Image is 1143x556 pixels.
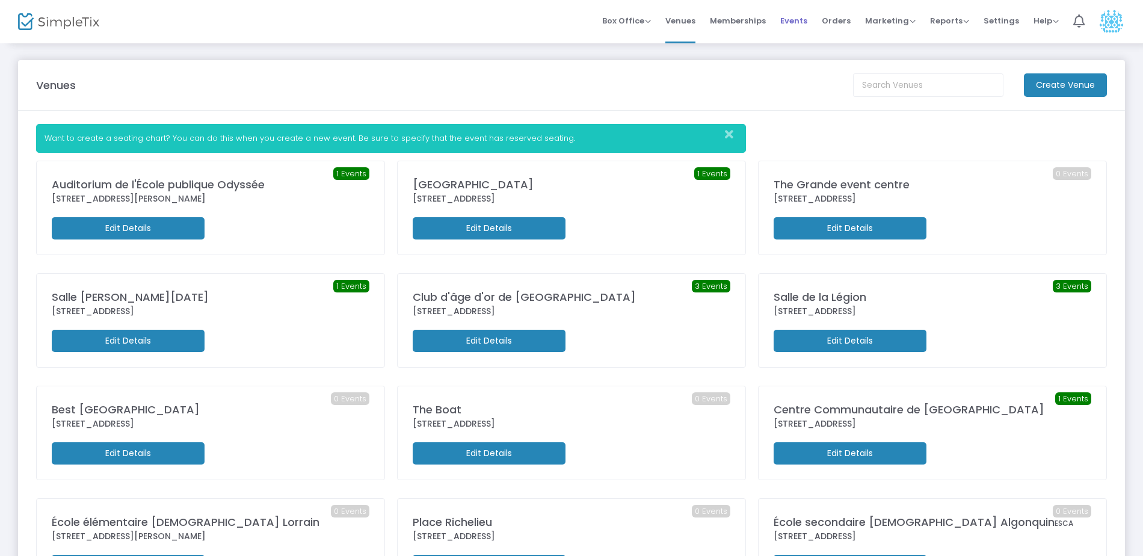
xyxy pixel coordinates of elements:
[333,167,369,181] span: 1 Events
[774,401,1091,418] div: Centre Communautaire de [GEOGRAPHIC_DATA]
[710,5,766,36] span: Memberships
[52,514,369,530] div: École élémentaire [DEMOGRAPHIC_DATA] Lorrain
[774,418,1091,430] div: [STREET_ADDRESS]
[331,392,369,406] span: 0 Events
[413,530,730,543] div: [STREET_ADDRESS]
[774,330,926,352] m-button: Edit Details
[1053,280,1091,293] span: 3 Events
[774,442,926,465] m-button: Edit Details
[52,530,369,543] div: [STREET_ADDRESS][PERSON_NAME]
[984,5,1019,36] span: Settings
[413,193,730,205] div: [STREET_ADDRESS]
[413,401,730,418] div: The Boat
[36,77,76,93] m-panel-title: Venues
[413,305,730,318] div: [STREET_ADDRESS]
[665,5,695,36] span: Venues
[774,305,1091,318] div: [STREET_ADDRESS]
[413,176,730,193] div: [GEOGRAPHIC_DATA]
[413,442,565,465] m-button: Edit Details
[774,176,1091,193] div: The Grande event centre
[774,289,1091,305] div: Salle de la Légion
[1053,505,1091,518] span: 0 Events
[1034,15,1059,26] span: Help
[52,176,369,193] div: Auditorium de l'École publique Odyssée
[413,330,565,352] m-button: Edit Details
[413,418,730,430] div: [STREET_ADDRESS]
[52,401,369,418] div: Best [GEOGRAPHIC_DATA]
[1055,518,1073,528] span: ESCA
[780,5,807,36] span: Events
[692,505,730,518] span: 0 Events
[1053,167,1091,181] span: 0 Events
[1024,73,1107,97] m-button: Create Venue
[413,217,565,239] m-button: Edit Details
[692,280,730,293] span: 3 Events
[52,418,369,430] div: [STREET_ADDRESS]
[774,193,1091,205] div: [STREET_ADDRESS]
[52,289,369,305] div: Salle [PERSON_NAME][DATE]
[853,73,1003,97] input: Search Venues
[331,505,369,518] span: 0 Events
[930,15,969,26] span: Reports
[413,514,730,530] div: Place Richelieu
[865,15,916,26] span: Marketing
[1055,392,1091,406] span: 1 Events
[822,5,851,36] span: Orders
[52,442,205,465] m-button: Edit Details
[52,330,205,352] m-button: Edit Details
[602,15,651,26] span: Box Office
[774,217,926,239] m-button: Edit Details
[52,193,369,205] div: [STREET_ADDRESS][PERSON_NAME]
[774,514,1091,530] div: École secondaire [DEMOGRAPHIC_DATA] Algonquin
[52,305,369,318] div: [STREET_ADDRESS]
[721,125,745,144] button: Close
[774,530,1091,543] div: [STREET_ADDRESS]
[52,217,205,239] m-button: Edit Details
[694,167,730,181] span: 1 Events
[36,124,746,153] div: Want to create a seating chart? You can do this when you create a new event. Be sure to specify t...
[692,392,730,406] span: 0 Events
[333,280,369,293] span: 1 Events
[413,289,730,305] div: Club d'âge d'or de [GEOGRAPHIC_DATA]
